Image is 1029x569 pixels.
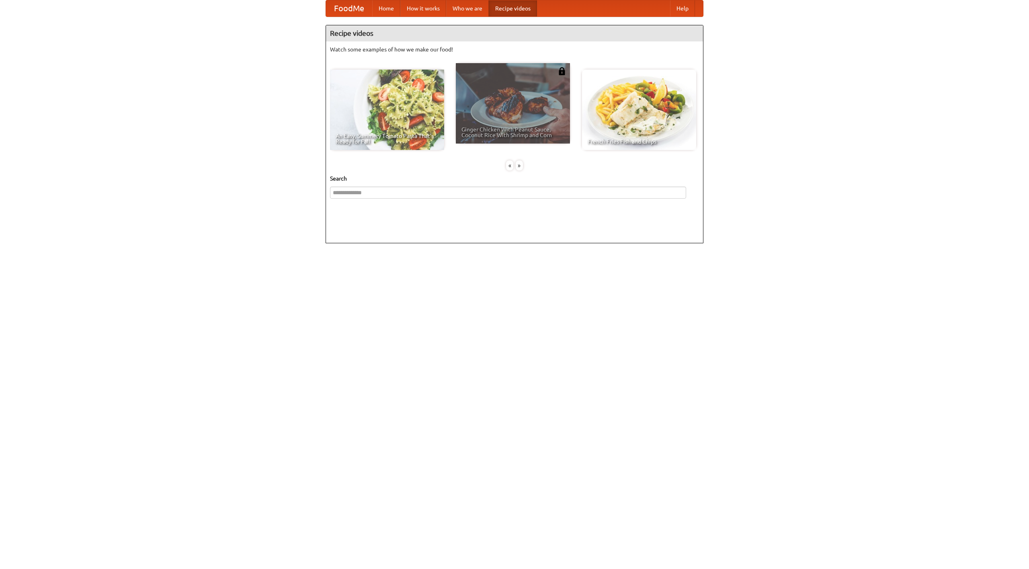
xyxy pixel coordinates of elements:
[588,139,691,144] span: French Fries Fish and Chips
[582,70,696,150] a: French Fries Fish and Chips
[506,160,513,170] div: «
[326,25,703,41] h4: Recipe videos
[330,70,444,150] a: An Easy, Summery Tomato Pasta That's Ready for Fall
[330,45,699,53] p: Watch some examples of how we make our food!
[489,0,537,16] a: Recipe videos
[372,0,400,16] a: Home
[336,133,439,144] span: An Easy, Summery Tomato Pasta That's Ready for Fall
[670,0,695,16] a: Help
[446,0,489,16] a: Who we are
[326,0,372,16] a: FoodMe
[330,175,699,183] h5: Search
[400,0,446,16] a: How it works
[516,160,523,170] div: »
[558,67,566,75] img: 483408.png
